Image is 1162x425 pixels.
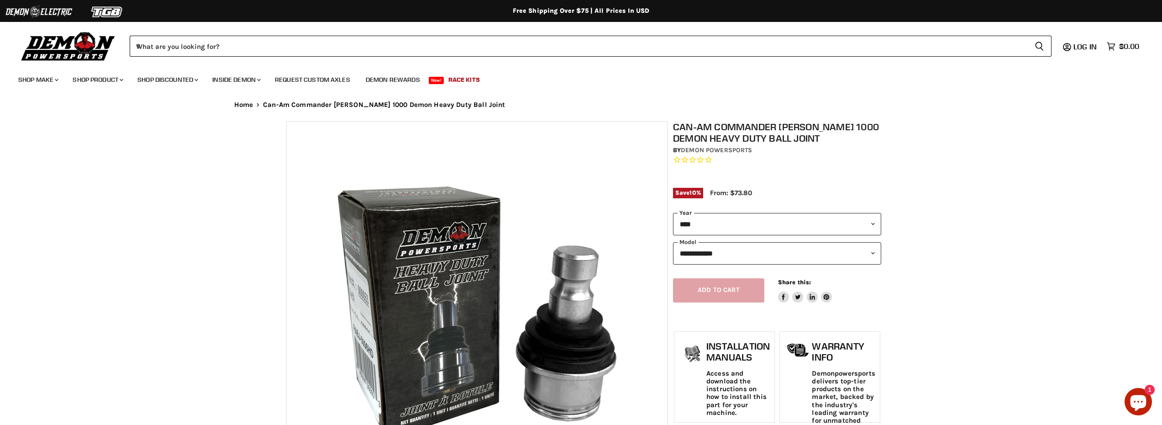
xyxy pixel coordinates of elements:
[1069,42,1102,51] a: Log in
[778,279,811,286] span: Share this:
[216,101,946,109] nav: Breadcrumbs
[673,188,703,198] span: Save %
[710,189,752,197] span: From: $73.80
[11,67,1137,89] ul: Main menu
[429,77,444,84] span: New!
[130,36,1052,57] form: Product
[681,343,704,366] img: install_manual-icon.png
[73,3,142,21] img: TGB Logo 2
[706,341,770,362] h1: Installation Manuals
[263,101,505,109] span: Can-Am Commander [PERSON_NAME] 1000 Demon Heavy Duty Ball Joint
[689,189,696,196] span: 10
[268,70,357,89] a: Request Custom Axles
[131,70,204,89] a: Shop Discounted
[681,146,752,154] a: Demon Powersports
[1102,40,1144,53] a: $0.00
[673,213,881,235] select: year
[359,70,427,89] a: Demon Rewards
[1027,36,1052,57] button: Search
[130,36,1027,57] input: When autocomplete results are available use up and down arrows to review and enter to select
[18,30,118,62] img: Demon Powersports
[234,101,253,109] a: Home
[205,70,266,89] a: Inside Demon
[673,242,881,265] select: modal-name
[673,145,881,155] div: by
[778,278,832,303] aside: Share this:
[5,3,73,21] img: Demon Electric Logo 2
[706,370,770,417] p: Access and download the instructions on how to install this part for your machine.
[66,70,129,89] a: Shop Product
[1119,42,1139,51] span: $0.00
[216,7,946,15] div: Free Shipping Over $75 | All Prices In USD
[673,155,881,165] span: Rated 0.0 out of 5 stars 0 reviews
[1122,388,1155,418] inbox-online-store-chat: Shopify online store chat
[673,121,881,144] h1: Can-Am Commander [PERSON_NAME] 1000 Demon Heavy Duty Ball Joint
[1073,42,1097,51] span: Log in
[812,341,875,362] h1: Warranty Info
[442,70,487,89] a: Race Kits
[787,343,810,357] img: warranty-icon.png
[11,70,64,89] a: Shop Make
